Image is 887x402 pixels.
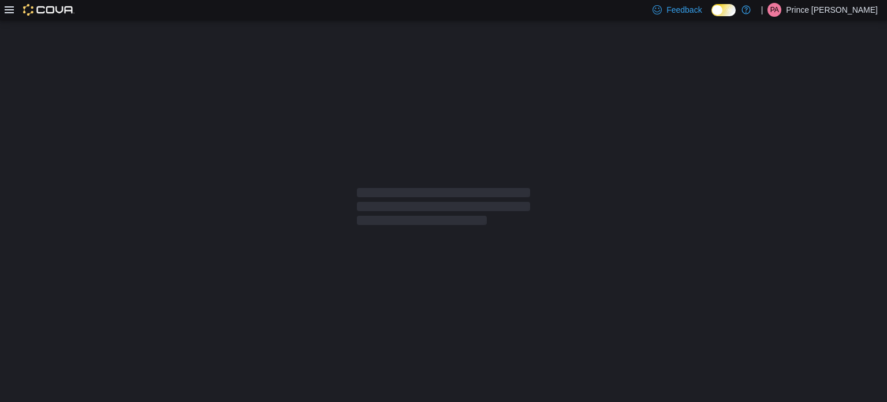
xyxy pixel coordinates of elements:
span: PA [770,3,779,17]
p: Prince [PERSON_NAME] [786,3,878,17]
span: Loading [357,190,530,227]
span: Feedback [666,4,702,16]
div: Prince Arceo [767,3,781,17]
input: Dark Mode [711,4,736,16]
img: Cova [23,4,74,16]
p: | [761,3,763,17]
